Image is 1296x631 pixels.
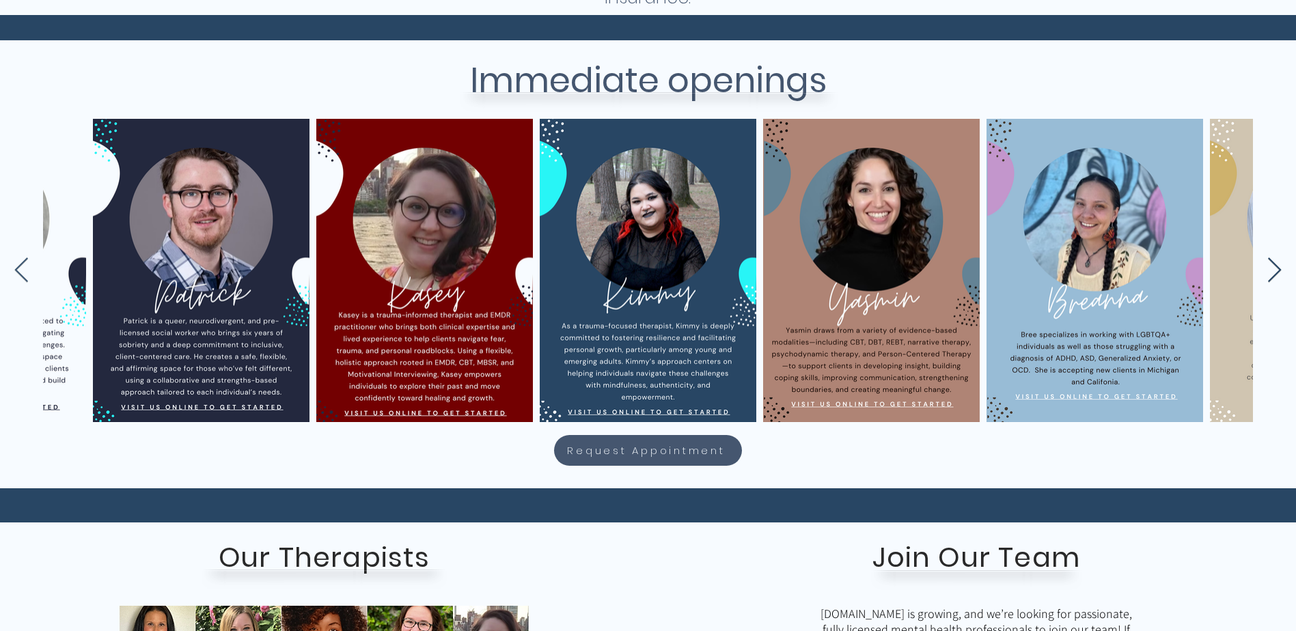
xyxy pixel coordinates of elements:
[554,435,742,466] a: Request Appointment
[987,119,1203,422] img: Bre
[872,538,1080,576] span: Join Our Team
[219,538,430,576] span: Our Therapists
[14,257,29,284] button: Previous Item
[1267,257,1282,284] button: Next Item
[567,443,725,458] span: Request Appointment
[763,119,980,422] img: Yasmin
[314,55,983,107] h2: Immediate openings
